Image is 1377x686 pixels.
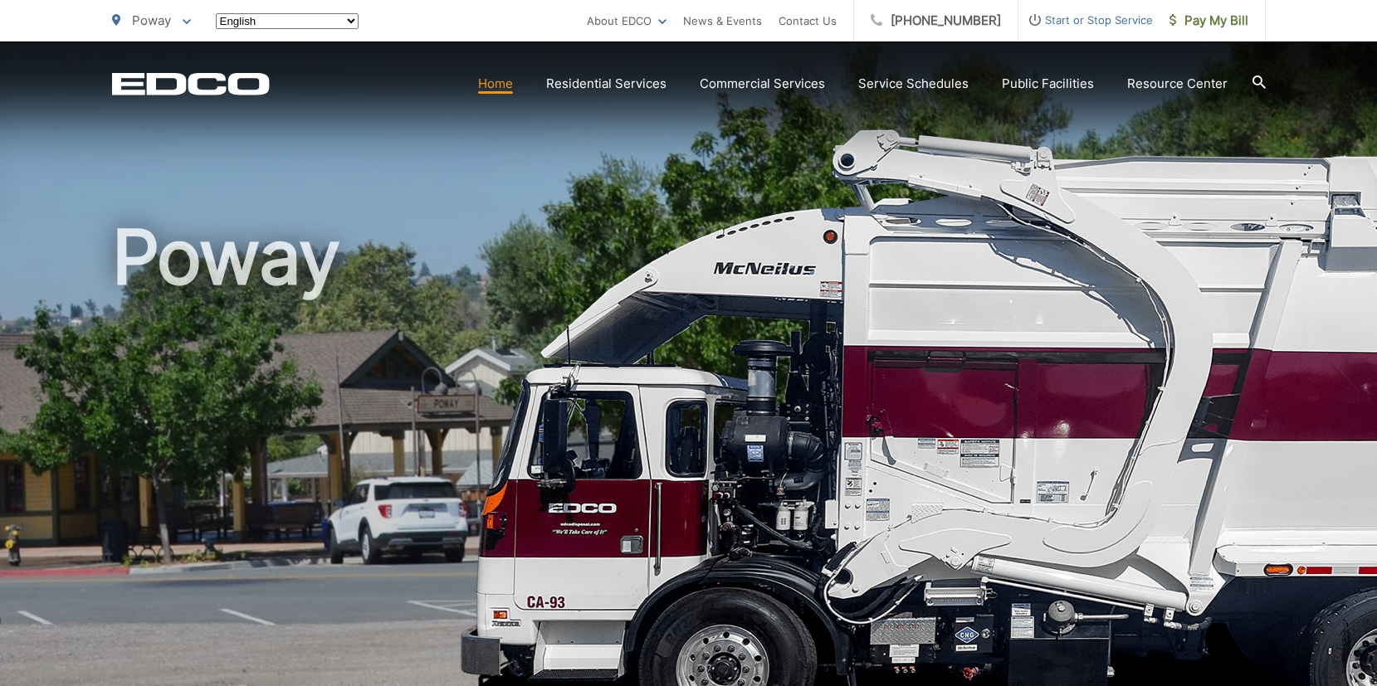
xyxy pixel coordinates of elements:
[587,11,667,31] a: About EDCO
[1169,11,1248,31] span: Pay My Bill
[216,13,359,29] select: Select a language
[683,11,762,31] a: News & Events
[779,11,837,31] a: Contact Us
[478,74,513,94] a: Home
[132,12,171,28] span: Poway
[1002,74,1094,94] a: Public Facilities
[546,74,667,94] a: Residential Services
[1127,74,1228,94] a: Resource Center
[700,74,825,94] a: Commercial Services
[112,72,270,95] a: EDCD logo. Return to the homepage.
[858,74,969,94] a: Service Schedules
